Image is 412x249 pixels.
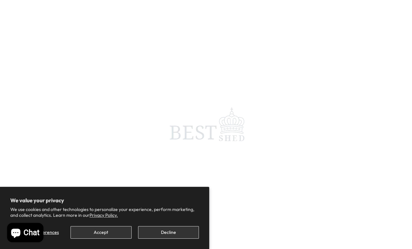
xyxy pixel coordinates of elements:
h2: We value your privacy [10,197,199,204]
inbox-online-store-chat: Shopify online store chat [5,223,45,244]
button: Accept [70,226,131,239]
button: Decline [138,226,199,239]
p: We use cookies and other technologies to personalize your experience, perform marketing, and coll... [10,206,199,218]
a: Privacy Policy. [89,212,118,218]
